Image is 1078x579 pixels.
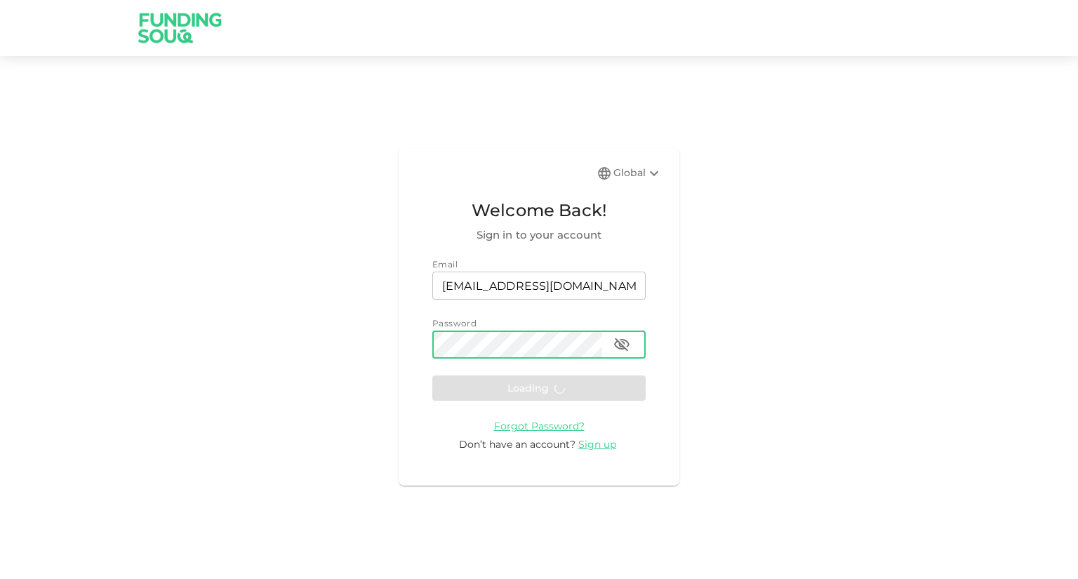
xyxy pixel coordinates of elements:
span: Sign up [578,438,616,451]
span: Don’t have an account? [459,438,575,451]
span: Sign in to your account [432,227,646,244]
a: Forgot Password? [494,419,585,432]
span: Forgot Password? [494,420,585,432]
span: Password [432,318,477,328]
input: password [432,331,602,359]
div: Global [613,165,663,182]
input: email [432,272,646,300]
span: Email [432,259,458,269]
span: Welcome Back! [432,197,646,224]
